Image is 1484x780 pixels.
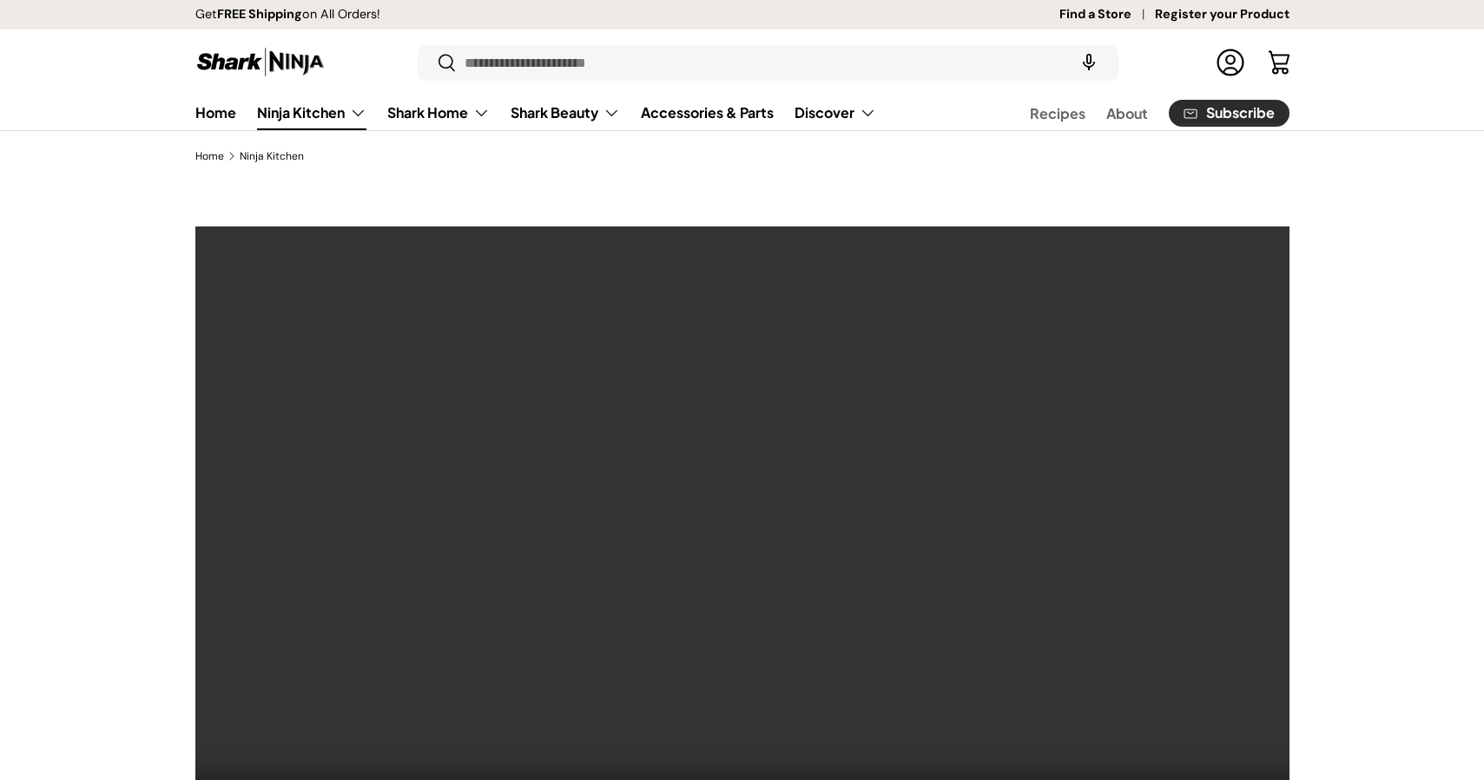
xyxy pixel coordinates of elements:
nav: Breadcrumbs [195,148,1289,164]
a: Accessories & Parts [641,95,774,129]
a: About [1106,96,1148,130]
a: Register your Product [1155,5,1289,24]
a: Find a Store [1059,5,1155,24]
summary: Shark Home [377,95,500,130]
nav: Primary [195,95,876,130]
summary: Shark Beauty [500,95,630,130]
a: Shark Beauty [511,95,620,130]
a: Recipes [1030,96,1085,130]
speech-search-button: Search by voice [1061,43,1117,82]
strong: FREE Shipping [217,6,302,22]
a: Discover [795,95,876,130]
summary: Discover [784,95,887,130]
a: Ninja Kitchen [257,95,366,130]
a: Subscribe [1169,100,1289,127]
a: Ninja Kitchen [240,151,304,161]
img: Shark Ninja Philippines [195,45,326,79]
span: Subscribe [1206,106,1275,120]
nav: Secondary [988,95,1289,130]
p: Get on All Orders! [195,5,380,24]
a: Home [195,151,224,161]
a: Home [195,95,236,129]
a: Shark Home [387,95,490,130]
summary: Ninja Kitchen [247,95,377,130]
